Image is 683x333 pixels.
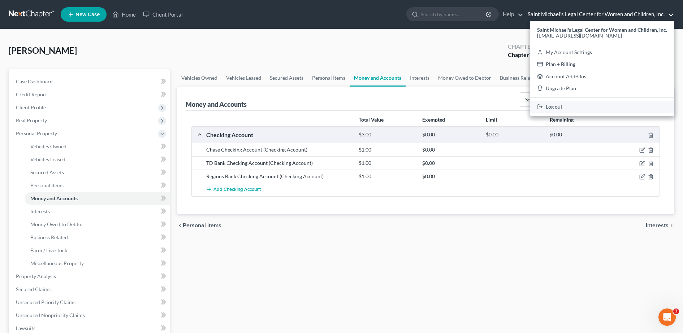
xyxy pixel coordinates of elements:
span: Interests [646,223,669,228]
a: Money and Accounts [25,192,170,205]
strong: Remaining [550,117,574,123]
div: Checking Account [203,131,355,139]
span: Unsecured Priority Claims [16,299,75,305]
span: Client Profile [16,104,46,110]
div: $0.00 [419,131,482,138]
span: Personal Items [183,223,221,228]
i: chevron_left [177,223,183,228]
div: $1.00 [355,146,419,153]
a: My Account Settings [530,46,674,58]
a: Interests [406,69,434,87]
a: Saint Michael's Legal Center for Women and Children, Inc. [524,8,674,21]
strong: Total Value [359,117,384,123]
a: Client Portal [139,8,186,21]
span: Interests [30,208,50,214]
button: Interests chevron_right [646,223,674,228]
a: Vehicles Leased [222,69,265,87]
div: $0.00 [546,131,609,138]
a: Account Add-Ons [530,70,674,83]
span: Secured Assets [30,169,64,175]
span: Personal Property [16,130,57,136]
div: $0.00 [419,146,482,153]
a: Money Owed to Debtor [25,218,170,231]
iframe: Intercom live chat [658,308,676,326]
strong: Saint Michael's Legal Center for Women and Children, Inc. [537,27,667,33]
a: Vehicles Leased [25,153,170,166]
strong: Limit [486,117,497,123]
a: Credit Report [10,88,170,101]
a: Secured Claims [10,283,170,296]
a: Interests [25,205,170,218]
span: New Case [75,12,100,17]
span: Case Dashboard [16,78,53,84]
div: Regions Bank Checking Account (Checking Account) [203,173,355,180]
button: Add Checking Account [206,183,261,196]
span: 3 [673,308,679,314]
a: Personal Items [25,179,170,192]
a: Unsecured Nonpriority Claims [10,309,170,322]
span: Money Owed to Debtor [30,221,83,227]
a: Business Related [496,69,542,87]
a: Help [499,8,523,21]
div: Money and Accounts [186,100,247,109]
div: $0.00 [482,131,546,138]
a: Vehicles Owned [177,69,222,87]
div: Chase Checking Account (Checking Account) [203,146,355,153]
span: 7 [529,51,532,58]
button: chevron_left Personal Items [177,223,221,228]
a: Vehicles Owned [25,140,170,153]
span: Lawsuits [16,325,35,331]
a: Money and Accounts [350,69,406,87]
a: Property Analysis [10,270,170,283]
a: Money Owed to Debtor [434,69,496,87]
a: Secured Assets [265,69,308,87]
input: Search by name... [421,8,487,21]
a: Personal Items [308,69,350,87]
div: $1.00 [355,173,419,180]
span: Secured Claims [16,286,51,292]
a: Unsecured Priority Claims [10,296,170,309]
div: $3.00 [355,131,419,138]
span: Credit Report [16,91,47,97]
div: TD Bank Checking Account (Checking Account) [203,159,355,167]
span: [PERSON_NAME] [9,45,77,56]
span: Add Checking Account [213,187,261,193]
span: Miscellaneous Property [30,260,84,266]
a: Plan + Billing [530,58,674,70]
span: Farm / Livestock [30,247,67,253]
a: Farm / Livestock [25,244,170,257]
div: $0.00 [419,159,482,167]
div: $1.00 [355,159,419,167]
a: Secured Assets [25,166,170,179]
span: [EMAIL_ADDRESS][DOMAIN_NAME] [537,32,622,39]
div: Chapter [508,51,534,59]
a: Case Dashboard [10,75,170,88]
span: Real Property [16,117,47,123]
span: Property Analysis [16,273,56,279]
div: Chapter [508,43,534,51]
span: Vehicles Owned [30,143,66,149]
a: Miscellaneous Property [25,257,170,270]
i: chevron_right [669,223,674,228]
div: $0.00 [419,173,482,180]
span: Business Related [30,234,68,240]
a: Upgrade Plan [530,83,674,95]
span: Personal Items [30,182,64,188]
a: Log out [530,101,674,113]
span: Money and Accounts [30,195,78,201]
a: Home [109,8,139,21]
span: Vehicles Leased [30,156,65,162]
a: Business Related [25,231,170,244]
span: Unsecured Nonpriority Claims [16,312,85,318]
div: Saint Michael's Legal Center for Women and Children, Inc. [530,21,674,116]
strong: Exempted [422,117,445,123]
